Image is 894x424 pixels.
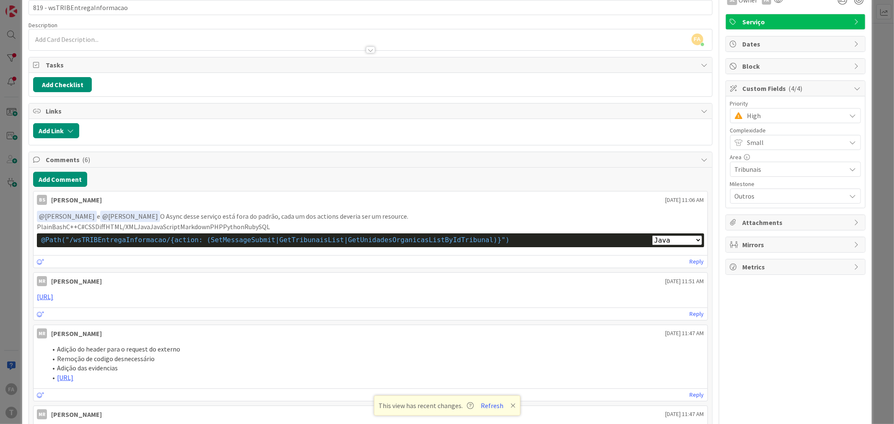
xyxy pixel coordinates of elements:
span: Tasks [46,60,697,70]
span: Comments [46,155,697,165]
span: FA [692,34,703,45]
p: PlainBashC++C#CSSDiffHTML/XMLJavaJavaScriptMarkdownPHPPythonRubySQL [37,222,704,232]
span: Outros [735,190,842,202]
span: Mirrors [743,240,850,250]
span: Dates [743,39,850,49]
button: Refresh [478,400,506,411]
div: Area [730,154,861,160]
a: Reply [690,390,704,400]
span: [PERSON_NAME] [39,212,95,220]
div: Milestone [730,181,861,187]
li: Remoção de codigo desnecessário [47,354,704,364]
button: Add Comment [33,172,87,187]
span: ( 6 ) [82,155,90,164]
a: Reply [690,309,704,319]
div: [PERSON_NAME] [51,328,102,339]
div: Priority [730,101,861,106]
a: [URL] [57,373,73,382]
span: @Path("/wsTRIBEntregaInformacao/{action: (SetMessageSubmit|GetTribunaisList|GetUnidadesOrganicasL... [41,236,509,244]
li: Adição do header para o request do externo [47,344,704,354]
div: MR [37,276,47,286]
div: [PERSON_NAME] [51,195,102,205]
button: Add Checklist [33,77,92,92]
span: [DATE] 11:06 AM [666,196,704,204]
span: [PERSON_NAME] [102,212,158,220]
span: Serviço [743,17,850,27]
span: Block [743,61,850,71]
span: [DATE] 11:47 AM [666,410,704,419]
span: ( 4/4 ) [789,84,803,93]
span: Small [747,137,842,148]
button: Add Link [33,123,79,138]
span: Description [29,21,57,29]
span: Attachments [743,217,850,228]
div: Complexidade [730,127,861,133]
a: [URL] [37,292,53,301]
p: e O Async desse serviço está fora do padrão, cada um dos actions deveria ser um resource. [37,211,704,222]
span: Links [46,106,697,116]
li: Adição das evidencias [47,363,704,373]
div: BS [37,195,47,205]
a: Reply [690,256,704,267]
span: Tribunais [735,163,842,175]
div: MR [37,328,47,339]
span: Metrics [743,262,850,272]
span: High [747,110,842,122]
span: [DATE] 11:47 AM [666,329,704,338]
span: @ [39,212,45,220]
span: Custom Fields [743,83,850,93]
div: MR [37,409,47,419]
span: This view has recent changes. [378,401,474,411]
div: [PERSON_NAME] [51,276,102,286]
span: [DATE] 11:51 AM [666,277,704,286]
div: [PERSON_NAME] [51,409,102,419]
span: @ [102,212,108,220]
